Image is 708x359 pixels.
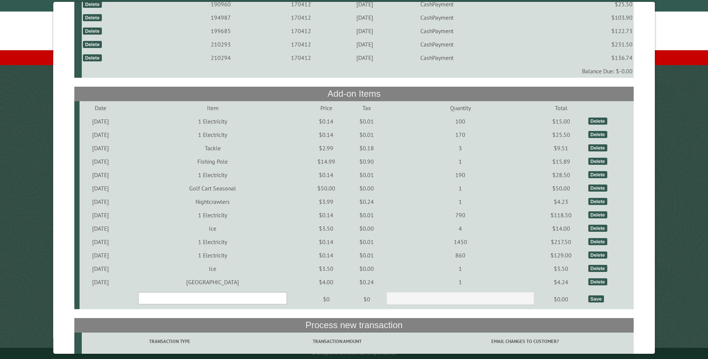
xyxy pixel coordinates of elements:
[83,54,102,61] div: Delete
[80,115,122,128] td: [DATE]
[385,115,536,128] td: 100
[304,168,348,182] td: $0.14
[418,338,633,345] label: Email changes to customer?
[122,168,304,182] td: 1 Electricity
[80,155,122,168] td: [DATE]
[304,208,348,222] td: $0.14
[122,249,304,262] td: 1 Electricity
[83,1,102,8] div: Delete
[348,195,385,208] td: $0.24
[304,101,348,115] td: Price
[588,238,607,245] div: Delete
[535,101,587,115] td: Total
[83,41,102,48] div: Delete
[122,155,304,168] td: Fishing Pole
[180,11,262,24] td: 194987
[348,235,385,249] td: $0.01
[565,24,634,38] td: $122.73
[535,195,587,208] td: $4.23
[80,222,122,235] td: [DATE]
[588,158,607,165] div: Delete
[588,225,607,232] div: Delete
[80,101,122,115] td: Date
[258,338,416,345] label: Transaction Amount
[535,262,587,275] td: $3.50
[80,275,122,289] td: [DATE]
[348,101,385,115] td: Tax
[565,51,634,64] td: $136.74
[304,128,348,141] td: $0.14
[122,222,304,235] td: Ice
[83,338,256,345] label: Transaction Type
[82,64,634,78] td: Balance Due: $-0.00
[304,155,348,168] td: $14.99
[348,155,385,168] td: $0.90
[304,115,348,128] td: $0.14
[348,182,385,195] td: $0.00
[80,262,122,275] td: [DATE]
[80,141,122,155] td: [DATE]
[348,249,385,262] td: $0.01
[262,51,340,64] td: 170412
[180,51,262,64] td: 210294
[588,251,607,259] div: Delete
[588,211,607,218] div: Delete
[389,38,485,51] td: CashPayment
[80,208,122,222] td: [DATE]
[588,295,604,302] div: Save
[535,141,587,155] td: $9.51
[535,128,587,141] td: $25.50
[312,351,396,356] small: © Campground Commander LLC. All rights reserved.
[122,128,304,141] td: 1 Electricity
[122,208,304,222] td: 1 Electricity
[389,11,485,24] td: CashPayment
[262,24,340,38] td: 170412
[122,141,304,155] td: Tackle
[385,275,536,289] td: 1
[122,101,304,115] td: Item
[588,171,607,178] div: Delete
[74,318,634,332] th: Process new transaction
[588,198,607,205] div: Delete
[304,235,348,249] td: $0.14
[385,249,536,262] td: 860
[80,249,122,262] td: [DATE]
[348,141,385,155] td: $0.18
[304,141,348,155] td: $2.99
[385,168,536,182] td: 190
[304,182,348,195] td: $50.00
[535,235,587,249] td: $217.50
[385,155,536,168] td: 1
[385,208,536,222] td: 790
[588,131,607,138] div: Delete
[304,289,348,310] td: $0
[588,278,607,285] div: Delete
[535,155,587,168] td: $15.89
[385,262,536,275] td: 1
[385,222,536,235] td: 4
[83,14,102,21] div: Delete
[535,208,587,222] td: $118.50
[122,115,304,128] td: 1 Electricity
[304,262,348,275] td: $3.50
[262,38,340,51] td: 170412
[80,128,122,141] td: [DATE]
[304,195,348,208] td: $3.99
[304,222,348,235] td: $3.50
[340,38,389,51] td: [DATE]
[348,128,385,141] td: $0.01
[348,222,385,235] td: $0.00
[535,115,587,128] td: $15.00
[122,182,304,195] td: Golf Cart Seasonal
[348,289,385,310] td: $0
[122,195,304,208] td: Nightcrawlers
[340,51,389,64] td: [DATE]
[122,275,304,289] td: [GEOGRAPHIC_DATA]
[535,275,587,289] td: $4.24
[348,262,385,275] td: $0.00
[80,235,122,249] td: [DATE]
[180,24,262,38] td: 199685
[340,24,389,38] td: [DATE]
[385,128,536,141] td: 170
[588,144,607,151] div: Delete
